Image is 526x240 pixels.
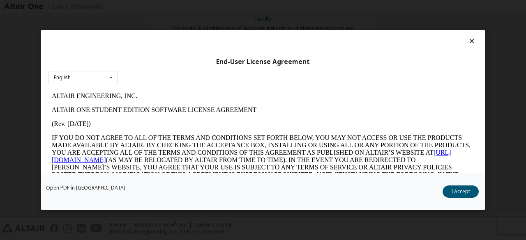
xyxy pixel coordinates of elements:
button: I Accept [443,185,479,198]
a: [URL][DOMAIN_NAME] [3,60,403,74]
div: English [54,75,71,80]
div: End-User License Agreement [48,58,478,66]
a: Open PDF in [GEOGRAPHIC_DATA] [46,185,125,190]
p: ALTAIR ENGINEERING, INC. [3,3,426,11]
p: IF YOU DO NOT AGREE TO ALL OF THE TERMS AND CONDITIONS SET FORTH BELOW, YOU MAY NOT ACCESS OR USE... [3,45,426,112]
p: ALTAIR ONE STUDENT EDITION SOFTWARE LICENSE AGREEMENT [3,17,426,25]
p: (Rev. [DATE]) [3,31,426,39]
